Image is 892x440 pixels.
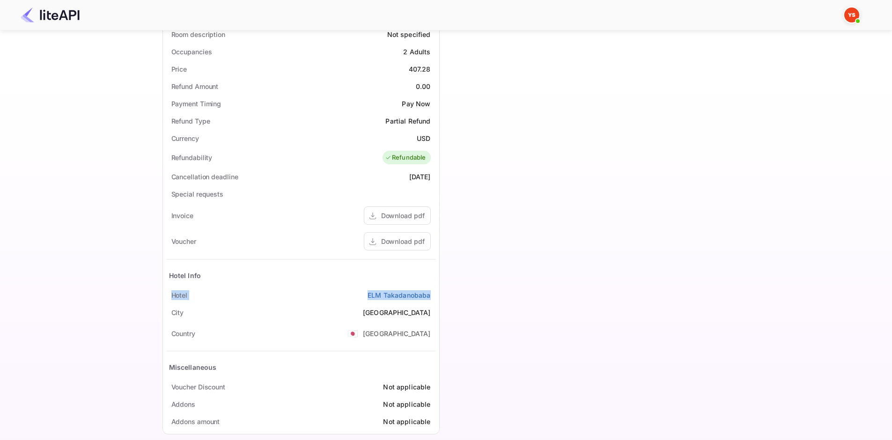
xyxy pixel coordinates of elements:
div: Refund Amount [171,81,219,91]
div: Partial Refund [385,116,430,126]
div: Download pdf [381,236,425,246]
div: Hotel Info [169,271,201,280]
div: Cancellation deadline [171,172,238,182]
div: Occupancies [171,47,212,57]
div: 0.00 [416,81,431,91]
img: Yandex Support [844,7,859,22]
div: Not applicable [383,417,430,426]
div: Room description [171,29,225,39]
div: City [171,308,184,317]
div: [DATE] [409,172,431,182]
div: Special requests [171,189,223,199]
div: Voucher [171,236,196,246]
div: Pay Now [402,99,430,109]
div: Refundable [385,153,426,162]
div: Miscellaneous [169,362,217,372]
div: Refund Type [171,116,210,126]
div: Currency [171,133,199,143]
div: Not applicable [383,399,430,409]
div: Country [171,329,195,338]
div: 2 Adults [403,47,430,57]
div: Hotel [171,290,188,300]
div: Download pdf [381,211,425,220]
div: Refundability [171,153,213,162]
div: Not applicable [383,382,430,392]
span: United States [347,325,358,342]
div: Price [171,64,187,74]
div: Addons amount [171,417,220,426]
div: 407.28 [409,64,431,74]
a: ELM Takadanobaba [368,290,430,300]
div: Addons [171,399,195,409]
div: USD [417,133,430,143]
div: [GEOGRAPHIC_DATA] [363,308,431,317]
div: Invoice [171,211,193,220]
img: LiteAPI Logo [21,7,80,22]
div: Voucher Discount [171,382,225,392]
div: Not specified [387,29,431,39]
div: [GEOGRAPHIC_DATA] [363,329,431,338]
div: Payment Timing [171,99,221,109]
